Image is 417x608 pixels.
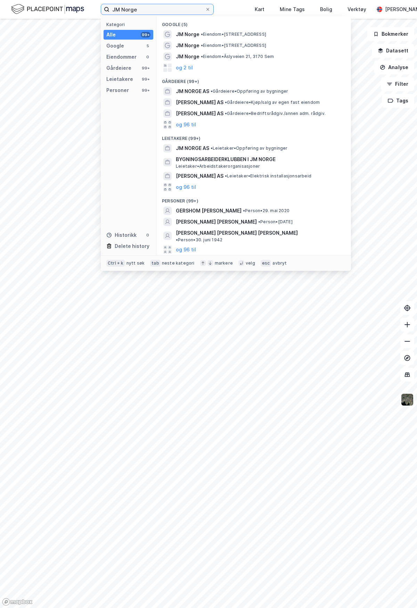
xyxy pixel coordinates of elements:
[106,75,133,83] div: Leietakere
[258,219,293,225] span: Person • [DATE]
[320,5,332,14] div: Bolig
[176,120,196,129] button: og 96 til
[141,65,150,71] div: 99+
[367,27,414,41] button: Bokmerker
[106,86,129,94] div: Personer
[261,260,271,267] div: esc
[176,98,223,107] span: [PERSON_NAME] AS
[106,22,153,27] div: Kategori
[176,164,260,169] span: Leietaker • Arbeidstakerorganisasjoner
[176,237,222,243] span: Person • 30. juni 1942
[150,260,161,267] div: tab
[141,32,150,38] div: 99+
[176,109,223,118] span: [PERSON_NAME] AS
[372,44,414,58] button: Datasett
[382,94,414,108] button: Tags
[156,193,351,205] div: Personer (99+)
[201,54,274,59] span: Eiendom • Åslyveien 21, 3170 Sem
[225,111,326,116] span: Gårdeiere • Bedriftsrådgiv./annen adm. rådgiv.
[176,229,298,237] span: [PERSON_NAME] [PERSON_NAME] [PERSON_NAME]
[106,231,137,239] div: Historikk
[374,60,414,74] button: Analyse
[211,145,288,151] span: Leietaker • Oppføring av bygninger
[176,87,209,95] span: JM NORGE AS
[201,43,203,48] span: •
[126,260,145,266] div: nytt søk
[176,245,196,254] button: og 96 til
[382,575,417,608] iframe: Chat Widget
[115,242,149,250] div: Delete history
[243,208,245,213] span: •
[162,260,195,266] div: neste kategori
[176,207,242,215] span: GERSHOM [PERSON_NAME]
[201,32,266,37] span: Eiendom • [STREET_ADDRESS]
[11,3,84,15] img: logo.f888ab2527a4732fd821a326f86c7f29.svg
[145,232,150,238] div: 0
[225,173,227,178] span: •
[225,111,227,116] span: •
[215,260,233,266] div: markere
[106,31,116,39] div: Alle
[225,173,311,179] span: Leietaker • Elektrisk installasjonsarbeid
[280,5,305,14] div: Mine Tags
[246,260,255,266] div: velg
[176,64,193,72] button: og 2 til
[176,155,343,164] span: BYGNINGSARBEIDERKLUBBEN I JM NORGE
[176,218,257,226] span: [PERSON_NAME] [PERSON_NAME]
[141,88,150,93] div: 99+
[225,100,227,105] span: •
[145,54,150,60] div: 0
[255,5,264,14] div: Kart
[272,260,287,266] div: avbryt
[176,144,209,152] span: JM NORGE AS
[106,53,137,61] div: Eiendommer
[201,43,266,48] span: Eiendom • [STREET_ADDRESS]
[176,52,199,61] span: JM Norge
[176,183,196,191] button: og 96 til
[258,219,260,224] span: •
[211,89,288,94] span: Gårdeiere • Oppføring av bygninger
[225,100,320,105] span: Gårdeiere • Kjøp/salg av egen fast eiendom
[381,77,414,91] button: Filter
[382,575,417,608] div: Kontrollprogram for chat
[176,30,199,39] span: JM Norge
[141,76,150,82] div: 99+
[156,73,351,86] div: Gårdeiere (99+)
[109,4,205,15] input: Søk på adresse, matrikkel, gårdeiere, leietakere eller personer
[2,598,33,606] a: Mapbox homepage
[201,32,203,37] span: •
[176,41,199,50] span: JM Norge
[401,393,414,406] img: 9k=
[106,64,131,72] div: Gårdeiere
[211,145,213,151] span: •
[347,5,366,14] div: Verktøy
[106,42,124,50] div: Google
[156,16,351,29] div: Google (5)
[243,208,289,214] span: Person • 29. mai 2020
[145,43,150,49] div: 5
[156,130,351,143] div: Leietakere (99+)
[211,89,213,94] span: •
[201,54,203,59] span: •
[106,260,125,267] div: Ctrl + k
[176,237,178,242] span: •
[176,172,223,180] span: [PERSON_NAME] AS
